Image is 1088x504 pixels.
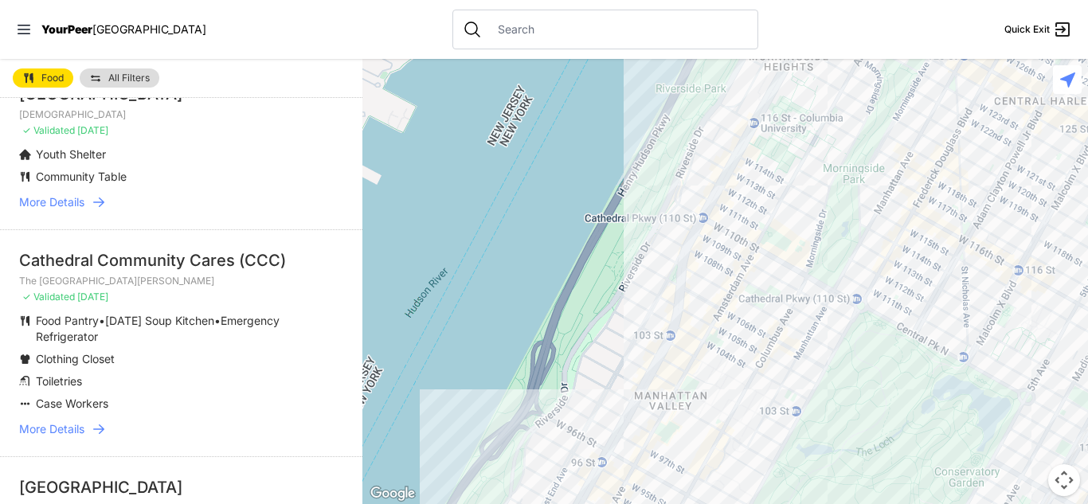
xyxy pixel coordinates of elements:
[1004,20,1072,39] a: Quick Exit
[19,194,343,210] a: More Details
[92,22,206,36] span: [GEOGRAPHIC_DATA]
[36,147,106,161] span: Youth Shelter
[41,22,92,36] span: YourPeer
[99,314,105,327] span: •
[1004,23,1050,36] span: Quick Exit
[19,249,343,272] div: Cathedral Community Cares (CCC)
[36,374,82,388] span: Toiletries
[22,291,75,303] span: ✓ Validated
[41,25,206,34] a: YourPeer[GEOGRAPHIC_DATA]
[19,275,343,287] p: The [GEOGRAPHIC_DATA][PERSON_NAME]
[366,483,419,504] img: Google
[13,68,73,88] a: Food
[80,68,159,88] a: All Filters
[41,73,64,83] span: Food
[22,124,75,136] span: ✓ Validated
[105,314,214,327] span: [DATE] Soup Kitchen
[108,73,150,83] span: All Filters
[36,397,108,410] span: Case Workers
[19,476,343,498] div: [GEOGRAPHIC_DATA]
[366,483,419,504] a: Open this area in Google Maps (opens a new window)
[214,314,221,327] span: •
[488,21,748,37] input: Search
[19,194,84,210] span: More Details
[1048,464,1080,496] button: Map camera controls
[19,421,84,437] span: More Details
[36,352,115,365] span: Clothing Closet
[77,291,108,303] span: [DATE]
[77,124,108,136] span: [DATE]
[19,421,343,437] a: More Details
[36,170,127,183] span: Community Table
[36,314,99,327] span: Food Pantry
[19,108,343,121] p: [DEMOGRAPHIC_DATA]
